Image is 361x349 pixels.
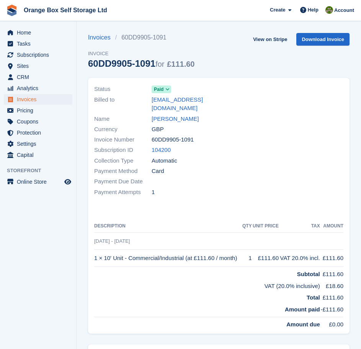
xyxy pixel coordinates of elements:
a: menu [4,138,72,149]
a: menu [4,105,72,116]
td: £111.60 [320,267,343,279]
span: Capital [17,150,63,160]
nav: breadcrumbs [88,33,194,42]
img: Pippa White [325,6,333,14]
a: [PERSON_NAME] [152,115,199,123]
strong: Amount paid [285,306,320,313]
td: £18.60 [320,279,343,291]
span: Payment Method [94,167,152,176]
span: CRM [17,72,63,82]
a: View on Stripe [250,33,290,46]
a: Download Invoice [296,33,350,46]
span: Currency [94,125,152,134]
span: Subscription ID [94,146,152,155]
a: menu [4,83,72,94]
td: 1 × 10' Unit - Commercial/Industrial (at £111.60 / month) [94,250,242,267]
span: Card [152,167,164,176]
span: £111.60 [167,60,194,68]
span: Payment Attempts [94,188,152,197]
span: Automatic [152,156,177,165]
span: Pricing [17,105,63,116]
th: Tax [279,220,320,232]
span: Settings [17,138,63,149]
span: Coupons [17,116,63,127]
a: menu [4,116,72,127]
a: menu [4,72,72,82]
td: VAT (20.0% inclusive) [94,279,320,291]
th: Unit Price [252,220,279,232]
td: 1 [242,250,252,267]
span: Subscriptions [17,49,63,60]
a: [EMAIL_ADDRESS][DOMAIN_NAME] [152,95,214,113]
span: Collection Type [94,156,152,165]
a: Preview store [63,177,72,186]
span: 1 [152,188,155,197]
span: GBP [152,125,164,134]
td: £111.60 [252,250,279,267]
td: £0.00 [320,317,343,329]
span: Analytics [17,83,63,94]
a: Paid [152,85,171,94]
span: Storefront [7,167,76,174]
td: £111.60 [320,250,343,267]
a: 104200 [152,146,171,155]
a: menu [4,38,72,49]
span: for [155,60,164,68]
span: Tasks [17,38,63,49]
a: menu [4,94,72,105]
div: VAT 20.0% incl. [279,254,320,263]
span: Home [17,27,63,38]
th: Amount [320,220,343,232]
a: Orange Box Self Storage Ltd [21,4,110,16]
td: £111.60 [320,290,343,302]
img: stora-icon-8386f47178a22dfd0bd8f6a31ec36ba5ce8667c1dd55bd0f319d3a0aa187defe.svg [6,5,18,16]
td: -£111.60 [320,302,343,317]
span: Sites [17,61,63,71]
a: menu [4,27,72,38]
a: menu [4,61,72,71]
span: Invoice Number [94,135,152,144]
span: [DATE] - [DATE] [94,238,130,244]
span: Protection [17,127,63,138]
a: menu [4,49,72,60]
strong: Amount due [286,321,320,328]
div: 60DD9905-1091 [88,58,194,69]
a: menu [4,176,72,187]
strong: Total [307,294,320,301]
span: 60DD9905-1091 [152,135,194,144]
span: Paid [154,86,163,93]
strong: Subtotal [297,271,320,277]
span: Create [270,6,285,14]
th: QTY [242,220,252,232]
span: Help [308,6,319,14]
span: Status [94,85,152,94]
span: Billed to [94,95,152,113]
a: Invoices [88,33,115,42]
span: Invoice [88,50,194,58]
span: Name [94,115,152,123]
a: menu [4,127,72,138]
th: Description [94,220,242,232]
span: Online Store [17,176,63,187]
span: Payment Due Date [94,177,152,186]
a: menu [4,150,72,160]
span: Account [334,7,354,14]
span: Invoices [17,94,63,105]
